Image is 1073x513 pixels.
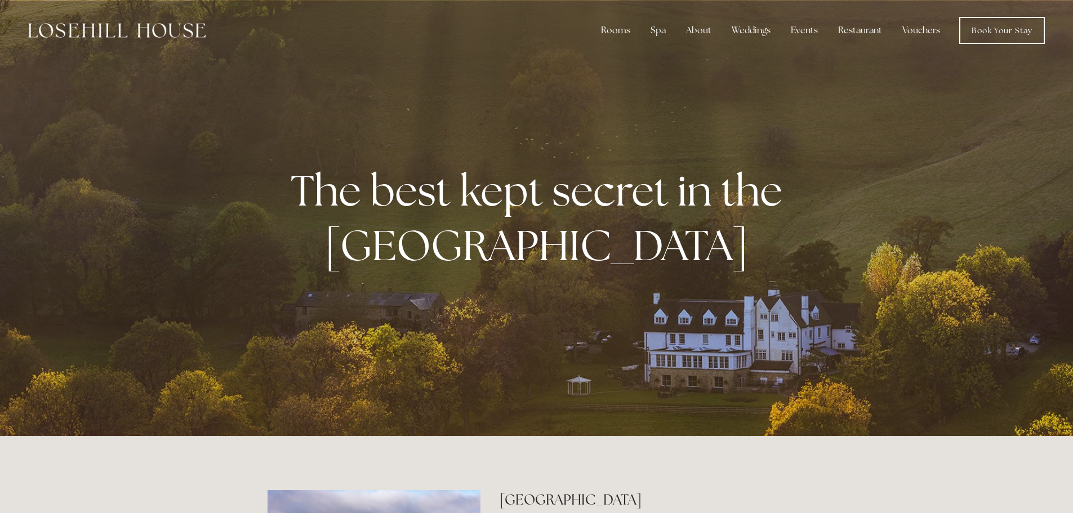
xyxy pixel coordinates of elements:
[28,23,206,38] img: Losehill House
[592,19,639,42] div: Rooms
[893,19,949,42] a: Vouchers
[677,19,720,42] div: About
[291,163,791,273] strong: The best kept secret in the [GEOGRAPHIC_DATA]
[959,17,1045,44] a: Book Your Stay
[782,19,827,42] div: Events
[642,19,675,42] div: Spa
[723,19,780,42] div: Weddings
[500,490,805,510] h2: [GEOGRAPHIC_DATA]
[829,19,891,42] div: Restaurant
